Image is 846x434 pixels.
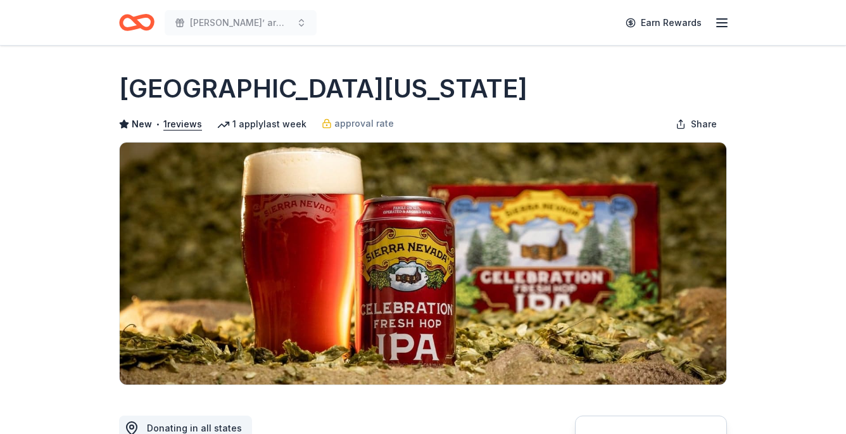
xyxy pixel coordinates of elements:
button: [PERSON_NAME]’ army first fundraiser [165,10,317,35]
a: Home [119,8,155,37]
span: approval rate [334,116,394,131]
h1: [GEOGRAPHIC_DATA][US_STATE] [119,71,527,106]
span: New [132,117,152,132]
a: Earn Rewards [618,11,709,34]
span: Donating in all states [147,423,242,433]
button: Share [666,112,727,137]
span: [PERSON_NAME]’ army first fundraiser [190,15,291,30]
span: • [156,119,160,129]
button: 1reviews [163,117,202,132]
a: approval rate [322,116,394,131]
div: 1 apply last week [217,117,306,132]
img: Image for Sierra Nevada [120,143,726,385]
span: Share [691,117,717,132]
